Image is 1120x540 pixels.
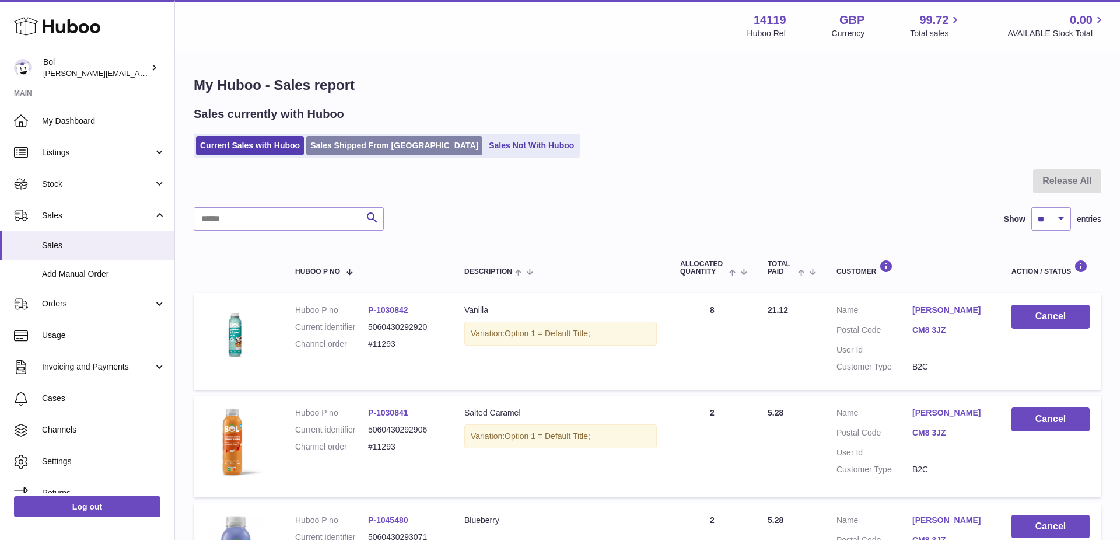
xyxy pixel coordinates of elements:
span: Listings [42,147,153,158]
span: Channels [42,424,166,436]
a: Current Sales with Huboo [196,136,304,155]
a: Log out [14,496,160,517]
div: Variation: [464,424,657,448]
dt: Huboo P no [295,515,368,526]
span: Cases [42,393,166,404]
span: Total paid [768,260,795,276]
img: 141191747909253.png [205,407,264,483]
td: 8 [668,293,756,390]
a: P-1030842 [368,305,408,315]
span: Total sales [910,28,962,39]
dd: B2C [912,361,988,372]
div: Bol [43,57,148,79]
span: Usage [42,330,166,341]
div: Vanilla [464,305,657,316]
a: [PERSON_NAME] [912,407,988,419]
span: entries [1077,214,1101,225]
div: Huboo Ref [747,28,786,39]
dt: User Id [836,447,912,458]
div: Customer [836,260,988,276]
span: Sales [42,210,153,221]
a: P-1030841 [368,408,408,417]
span: AVAILABLE Stock Total [1007,28,1106,39]
a: CM8 3JZ [912,427,988,438]
dt: Current identifier [295,322,368,333]
a: [PERSON_NAME] [912,515,988,526]
span: Sales [42,240,166,251]
a: P-1045480 [368,515,408,525]
h1: My Huboo - Sales report [194,76,1101,95]
span: 5.28 [768,515,783,525]
dt: Current identifier [295,424,368,436]
dd: #11293 [368,339,441,350]
dt: User Id [836,344,912,356]
span: 99.72 [919,12,949,28]
dt: Postal Code [836,325,912,339]
dt: Channel order [295,441,368,452]
dt: Name [836,515,912,529]
img: Scott.Sutcliffe@bolfoods.com [14,59,32,76]
h2: Sales currently with Huboo [194,106,344,122]
a: Sales Not With Huboo [485,136,578,155]
label: Show [1004,214,1025,225]
dd: 5060430292920 [368,322,441,333]
div: Currency [832,28,865,39]
dt: Postal Code [836,427,912,441]
span: Stock [42,179,153,190]
td: 2 [668,396,756,497]
span: 21.12 [768,305,788,315]
span: Option 1 = Default Title; [505,431,590,441]
dt: Customer Type [836,464,912,475]
a: 0.00 AVAILABLE Stock Total [1007,12,1106,39]
span: [PERSON_NAME][EMAIL_ADDRESS][PERSON_NAME][DOMAIN_NAME] [43,68,296,78]
span: 5.28 [768,408,783,417]
dt: Name [836,407,912,421]
img: 1024_REVISEDVanilla_LowSugar_Mock.png [205,305,264,363]
span: Huboo P no [295,268,340,276]
dt: Huboo P no [295,407,368,419]
button: Cancel [1012,407,1090,431]
span: Description [464,268,512,276]
a: Sales Shipped From [GEOGRAPHIC_DATA] [306,136,482,155]
a: CM8 3JZ [912,325,988,336]
a: [PERSON_NAME] [912,305,988,316]
dd: B2C [912,464,988,475]
dt: Channel order [295,339,368,350]
span: Option 1 = Default Title; [505,329,590,338]
span: Settings [42,456,166,467]
a: 99.72 Total sales [910,12,962,39]
span: Orders [42,298,153,309]
span: My Dashboard [42,116,166,127]
dt: Huboo P no [295,305,368,316]
span: Invoicing and Payments [42,361,153,372]
div: Action / Status [1012,260,1090,276]
div: Blueberry [464,515,657,526]
dd: 5060430292906 [368,424,441,436]
button: Cancel [1012,515,1090,539]
span: Returns [42,487,166,499]
strong: 14119 [754,12,786,28]
span: 0.00 [1070,12,1093,28]
button: Cancel [1012,305,1090,329]
span: Add Manual Order [42,269,166,280]
dd: #11293 [368,441,441,452]
dt: Customer Type [836,361,912,372]
dt: Name [836,305,912,319]
div: Variation: [464,322,657,346]
div: Salted Caramel [464,407,657,419]
span: ALLOCATED Quantity [680,260,726,276]
strong: GBP [839,12,864,28]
